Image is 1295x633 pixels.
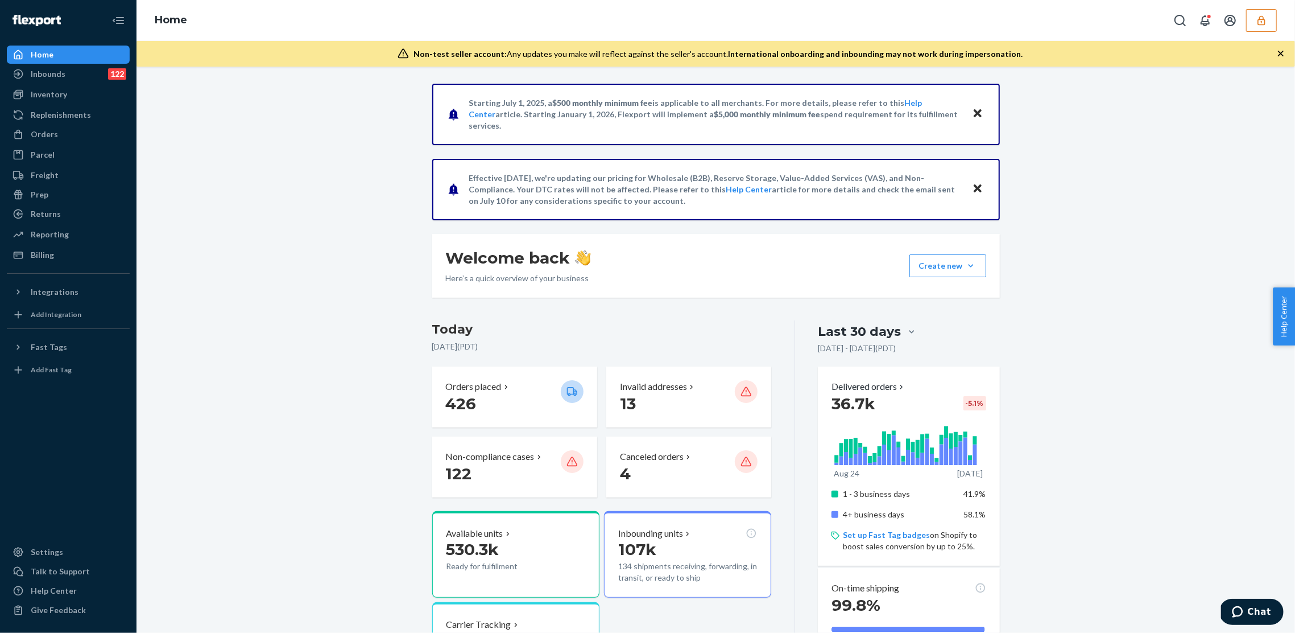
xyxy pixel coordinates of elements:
[7,306,130,324] a: Add Integration
[31,585,77,597] div: Help Center
[7,65,130,83] a: Inbounds122
[7,125,130,143] a: Orders
[7,46,130,64] a: Home
[831,595,880,615] span: 99.8%
[553,98,653,108] span: $500 monthly minimum fee
[575,250,591,266] img: hand-wave emoji
[1219,9,1242,32] button: Open account menu
[843,509,955,520] p: 4+ business days
[107,9,130,32] button: Close Navigation
[964,489,986,499] span: 41.9%
[606,367,771,428] button: Invalid addresses 13
[31,605,86,616] div: Give Feedback
[1194,9,1217,32] button: Open notifications
[7,601,130,619] button: Give Feedback
[7,225,130,244] a: Reporting
[31,208,61,220] div: Returns
[970,181,985,198] button: Close
[7,283,130,301] button: Integrations
[31,170,59,181] div: Freight
[446,450,535,463] p: Non-compliance cases
[818,343,896,354] p: [DATE] - [DATE] ( PDT )
[446,561,552,572] p: Ready for fulfillment
[7,205,130,223] a: Returns
[432,437,597,498] button: Non-compliance cases 122
[620,450,684,463] p: Canceled orders
[7,146,130,164] a: Parcel
[831,394,875,413] span: 36.7k
[970,106,985,122] button: Close
[1169,9,1191,32] button: Open Search Box
[714,109,821,119] span: $5,000 monthly minimum fee
[432,341,772,352] p: [DATE] ( PDT )
[726,184,772,194] a: Help Center
[31,566,90,577] div: Talk to Support
[446,527,503,540] p: Available units
[432,367,597,428] button: Orders placed 426
[31,286,78,298] div: Integrations
[31,365,72,375] div: Add Fast Tag
[446,464,472,483] span: 122
[31,149,55,161] div: Parcel
[7,246,130,264] a: Billing
[146,4,196,37] ol: breadcrumbs
[7,562,130,581] button: Talk to Support
[7,186,130,204] a: Prep
[7,361,130,379] a: Add Fast Tag
[31,49,53,60] div: Home
[446,380,502,393] p: Orders placed
[31,342,67,353] div: Fast Tags
[843,529,986,552] p: on Shopify to boost sales conversion by up to 25%.
[843,530,930,540] a: Set up Fast Tag badges
[728,49,1023,59] span: International onboarding and inbounding may not work during impersonation.
[432,320,772,339] h3: Today
[1273,287,1295,346] button: Help Center
[446,618,511,631] p: Carrier Tracking
[413,49,507,59] span: Non-test seller account:
[432,511,599,598] button: Available units530.3kReady for fulfillment
[606,437,771,498] button: Canceled orders 4
[1221,599,1284,627] iframe: Opens a widget where you can chat to one of our agents
[413,48,1023,60] div: Any updates you make will reflect against the seller's account.
[620,394,636,413] span: 13
[618,527,683,540] p: Inbounding units
[7,85,130,104] a: Inventory
[7,338,130,356] button: Fast Tags
[31,310,81,319] div: Add Integration
[818,323,901,340] div: Last 30 days
[7,582,130,600] a: Help Center
[7,106,130,124] a: Replenishments
[957,468,983,479] p: [DATE]
[31,89,67,100] div: Inventory
[7,166,130,184] a: Freight
[13,15,61,26] img: Flexport logo
[31,249,54,261] div: Billing
[964,509,986,519] span: 58.1%
[31,189,48,200] div: Prep
[831,380,906,393] button: Delivered orders
[831,582,899,595] p: On-time shipping
[469,97,961,131] p: Starting July 1, 2025, a is applicable to all merchants. For more details, please refer to this a...
[108,68,126,80] div: 122
[469,172,961,207] p: Effective [DATE], we're updating our pricing for Wholesale (B2B), Reserve Storage, Value-Added Se...
[31,68,65,80] div: Inbounds
[620,380,687,393] p: Invalid addresses
[446,540,499,559] span: 530.3k
[618,561,757,583] p: 134 shipments receiving, forwarding, in transit, or ready to ship
[446,273,591,284] p: Here’s a quick overview of your business
[31,229,69,240] div: Reporting
[843,488,955,500] p: 1 - 3 business days
[604,511,771,598] button: Inbounding units107k134 shipments receiving, forwarding, in transit, or ready to ship
[155,14,187,26] a: Home
[31,109,91,121] div: Replenishments
[7,543,130,561] a: Settings
[446,394,477,413] span: 426
[31,546,63,558] div: Settings
[909,254,986,277] button: Create new
[446,248,591,268] h1: Welcome back
[31,129,58,140] div: Orders
[620,464,631,483] span: 4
